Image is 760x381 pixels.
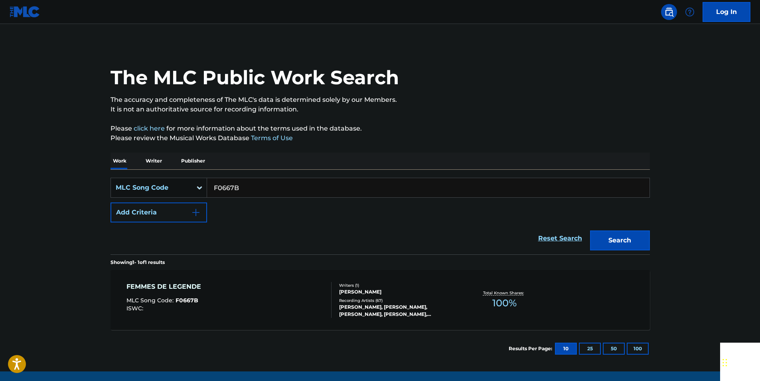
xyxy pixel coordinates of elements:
[703,2,750,22] a: Log In
[134,125,165,132] a: click here
[661,4,677,20] a: Public Search
[627,343,649,355] button: 100
[111,270,650,330] a: FEMMES DE LEGENDEMLC Song Code:F0667BISWC:Writers (1)[PERSON_NAME]Recording Artists (67)[PERSON_N...
[722,351,727,375] div: Drag
[126,305,145,312] span: ISWC :
[339,298,460,304] div: Recording Artists ( 67 )
[339,304,460,318] div: [PERSON_NAME], [PERSON_NAME], [PERSON_NAME], [PERSON_NAME], [PERSON_NAME]
[111,259,165,266] p: Showing 1 - 1 of 1 results
[509,345,554,352] p: Results Per Page:
[179,153,207,169] p: Publisher
[682,4,698,20] div: Help
[555,343,577,355] button: 10
[590,230,650,250] button: Search
[111,124,650,133] p: Please for more information about the terms used in the database.
[111,95,650,105] p: The accuracy and completeness of The MLC's data is determined solely by our Members.
[579,343,601,355] button: 25
[534,230,586,247] a: Reset Search
[191,208,201,217] img: 9d2ae6d4665cec9f34b9.svg
[10,6,40,18] img: MLC Logo
[111,153,129,169] p: Work
[126,297,176,304] span: MLC Song Code :
[111,178,650,254] form: Search Form
[483,290,526,296] p: Total Known Shares:
[176,297,198,304] span: F0667B
[720,343,760,381] iframe: Chat Widget
[111,105,650,114] p: It is not an authoritative source for recording information.
[126,282,205,292] div: FEMMES DE LEGENDE
[685,7,695,17] img: help
[111,202,207,222] button: Add Criteria
[492,296,517,310] span: 100 %
[143,153,164,169] p: Writer
[116,183,188,192] div: MLC Song Code
[339,288,460,296] div: [PERSON_NAME]
[664,7,674,17] img: search
[339,282,460,288] div: Writers ( 1 )
[111,65,399,89] h1: The MLC Public Work Search
[249,134,293,142] a: Terms of Use
[111,133,650,143] p: Please review the Musical Works Database
[603,343,625,355] button: 50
